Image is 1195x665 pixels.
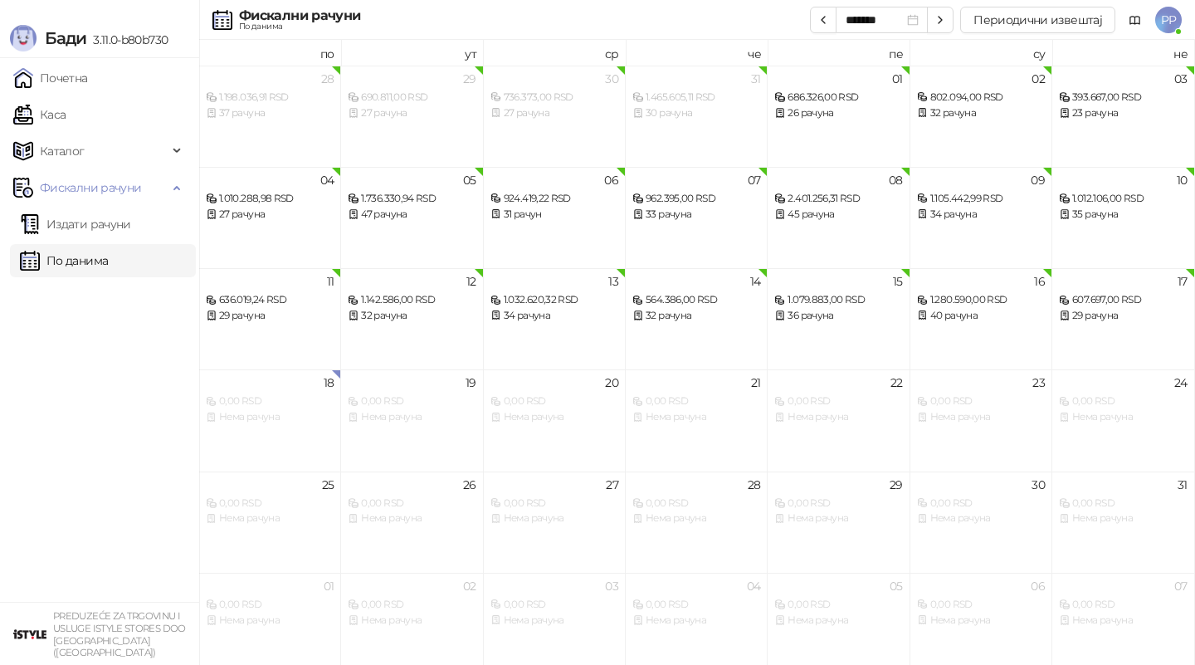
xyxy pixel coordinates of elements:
[1059,292,1187,308] div: 607.697,00 RSD
[774,394,902,409] div: 0,00 RSD
[348,292,476,308] div: 1.142.586,00 RSD
[893,276,903,287] div: 15
[327,276,334,287] div: 11
[490,308,618,324] div: 34 рачуна
[768,472,910,573] td: 2025-08-29
[774,90,902,105] div: 686.326,00 RSD
[890,377,903,389] div: 22
[1174,377,1188,389] div: 24
[484,66,626,167] td: 2025-07-30
[910,369,1052,471] td: 2025-08-23
[917,496,1045,511] div: 0,00 RSD
[206,191,334,207] div: 1.010.288,98 RSD
[1059,409,1187,425] div: Нема рачуна
[751,73,761,85] div: 31
[917,613,1045,628] div: Нема рачуна
[917,292,1045,308] div: 1.280.590,00 RSD
[348,207,476,222] div: 47 рачуна
[892,73,903,85] div: 01
[1059,597,1187,613] div: 0,00 RSD
[774,105,902,121] div: 26 рачуна
[751,377,761,389] div: 21
[626,472,768,573] td: 2025-08-28
[206,207,334,222] div: 27 рачуна
[1032,377,1045,389] div: 23
[626,369,768,471] td: 2025-08-21
[605,73,618,85] div: 30
[324,580,334,592] div: 01
[774,308,902,324] div: 36 рачуна
[606,479,618,491] div: 27
[632,90,760,105] div: 1.465.605,11 RSD
[484,167,626,268] td: 2025-08-06
[206,90,334,105] div: 1.198.036,91 RSD
[626,268,768,369] td: 2025-08-14
[239,9,360,22] div: Фискални рачуни
[750,276,761,287] div: 14
[910,268,1052,369] td: 2025-08-16
[490,394,618,409] div: 0,00 RSD
[632,597,760,613] div: 0,00 RSD
[774,292,902,308] div: 1.079.883,00 RSD
[917,105,1045,121] div: 32 рачуна
[626,66,768,167] td: 2025-07-31
[239,22,360,31] div: По данима
[45,28,86,48] span: Бади
[463,479,476,491] div: 26
[321,73,334,85] div: 28
[490,207,618,222] div: 31 рачун
[890,580,903,592] div: 05
[768,66,910,167] td: 2025-08-01
[1052,369,1194,471] td: 2025-08-24
[1052,40,1194,66] th: не
[348,409,476,425] div: Нема рачуна
[632,613,760,628] div: Нема рачуна
[1155,7,1182,33] span: PP
[199,472,341,573] td: 2025-08-25
[774,613,902,628] div: Нема рачуна
[490,613,618,628] div: Нема рачуна
[40,134,85,168] span: Каталог
[199,369,341,471] td: 2025-08-18
[13,98,66,131] a: Каса
[324,377,334,389] div: 18
[490,597,618,613] div: 0,00 RSD
[889,174,903,186] div: 08
[632,292,760,308] div: 564.386,00 RSD
[774,511,902,526] div: Нема рачуна
[206,597,334,613] div: 0,00 RSD
[1122,7,1149,33] a: Документација
[490,105,618,121] div: 27 рачуна
[1178,479,1188,491] div: 31
[348,308,476,324] div: 32 рачуна
[1031,580,1045,592] div: 06
[341,268,483,369] td: 2025-08-12
[348,511,476,526] div: Нема рачуна
[348,90,476,105] div: 690.811,00 RSD
[348,105,476,121] div: 27 рачуна
[632,394,760,409] div: 0,00 RSD
[910,40,1052,66] th: су
[20,244,108,277] a: По данима
[960,7,1115,33] button: Периодични извештај
[1059,90,1187,105] div: 393.667,00 RSD
[632,308,760,324] div: 32 рачуна
[1032,73,1045,85] div: 02
[626,40,768,66] th: че
[917,191,1045,207] div: 1.105.442,99 RSD
[484,40,626,66] th: ср
[463,73,476,85] div: 29
[1031,174,1045,186] div: 09
[1059,105,1187,121] div: 23 рачуна
[774,207,902,222] div: 45 рачуна
[206,292,334,308] div: 636.019,24 RSD
[1059,394,1187,409] div: 0,00 RSD
[768,167,910,268] td: 2025-08-08
[206,511,334,526] div: Нема рачуна
[1052,66,1194,167] td: 2025-08-03
[774,597,902,613] div: 0,00 RSD
[1174,73,1188,85] div: 03
[748,479,761,491] div: 28
[341,66,483,167] td: 2025-07-29
[1052,268,1194,369] td: 2025-08-17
